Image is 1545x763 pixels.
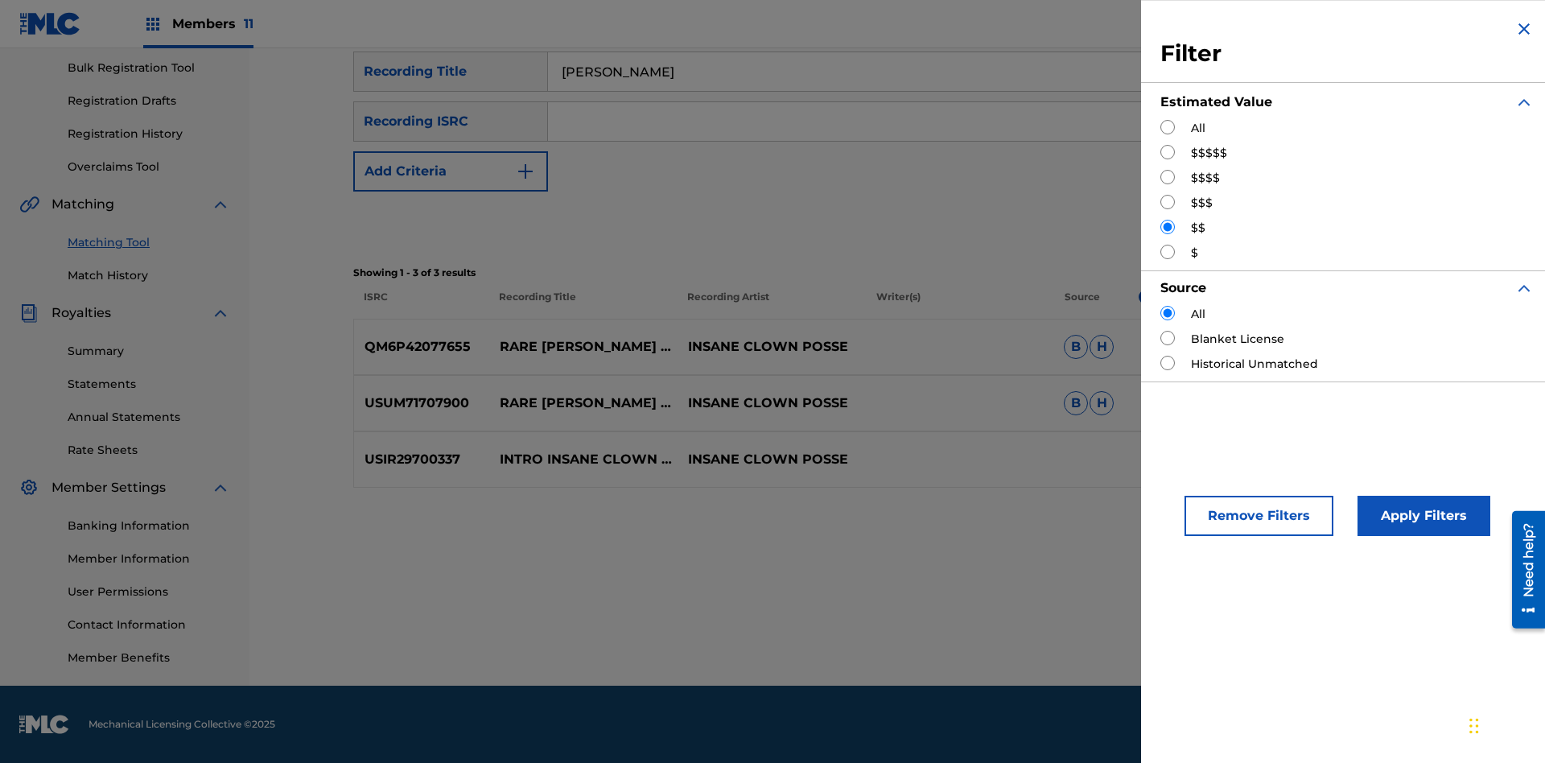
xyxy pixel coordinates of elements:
[1191,145,1227,162] label: $$$$$
[1191,170,1220,187] label: $$$$
[1191,356,1318,373] label: Historical Unmatched
[353,290,488,319] p: ISRC
[68,267,230,284] a: Match History
[1184,496,1333,536] button: Remove Filters
[353,151,548,192] button: Add Criteria
[19,303,39,323] img: Royalties
[677,394,865,413] p: INSANE CLOWN POSSE
[1191,245,1198,262] label: $
[211,478,230,497] img: expand
[68,617,230,633] a: Contact Information
[143,14,163,34] img: Top Rightsholders
[677,290,865,319] p: Recording Artist
[1090,391,1114,415] span: H
[1160,94,1272,109] strong: Estimated Value
[244,16,253,31] span: 11
[68,234,230,251] a: Matching Tool
[865,290,1053,319] p: Writer(s)
[1191,306,1205,323] label: All
[89,717,275,732] span: Mechanical Licensing Collective © 2025
[1514,19,1534,39] img: close
[51,478,166,497] span: Member Settings
[1358,496,1490,536] button: Apply Filters
[1160,280,1206,295] strong: Source
[489,394,678,413] p: RARE [PERSON_NAME] PHONE SKIT
[68,551,230,567] a: Member Information
[354,450,489,469] p: USIR29700337
[211,303,230,323] img: expand
[19,715,69,734] img: logo
[488,290,677,319] p: Recording Title
[19,12,81,35] img: MLC Logo
[1191,195,1213,212] label: $$$
[211,195,230,214] img: expand
[68,376,230,393] a: Statements
[354,394,489,413] p: USUM71707900
[1191,120,1205,137] label: All
[489,450,678,469] p: INTRO INSANE CLOWN POSSE THE GREAT [PERSON_NAME] THE GREAT [PERSON_NAME] INTRO
[19,195,39,214] img: Matching
[1469,702,1479,750] div: Drag
[1139,290,1153,304] span: ?
[68,442,230,459] a: Rate Sheets
[1065,290,1100,319] p: Source
[677,450,865,469] p: INSANE CLOWN POSSE
[1514,93,1534,112] img: expand
[1465,686,1545,763] iframe: Chat Widget
[677,337,865,357] p: INSANE CLOWN POSSE
[354,337,489,357] p: QM6P42077655
[1090,335,1114,359] span: H
[1191,220,1205,237] label: $$
[1064,335,1088,359] span: B
[1514,278,1534,298] img: expand
[68,409,230,426] a: Annual Statements
[1064,391,1088,415] span: B
[353,52,1441,256] form: Search Form
[68,584,230,600] a: User Permissions
[172,14,253,33] span: Members
[68,518,230,534] a: Banking Information
[516,162,535,181] img: 9d2ae6d4665cec9f34b9.svg
[68,93,230,109] a: Registration Drafts
[68,126,230,142] a: Registration History
[353,266,1441,280] p: Showing 1 - 3 of 3 results
[1191,331,1284,348] label: Blanket License
[489,337,678,357] p: RARE [PERSON_NAME] PHONE SKIT
[51,195,114,214] span: Matching
[1500,505,1545,637] iframe: Resource Center
[68,343,230,360] a: Summary
[68,650,230,666] a: Member Benefits
[68,60,230,76] a: Bulk Registration Tool
[68,159,230,175] a: Overclaims Tool
[19,478,39,497] img: Member Settings
[51,303,111,323] span: Royalties
[1160,39,1534,68] h3: Filter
